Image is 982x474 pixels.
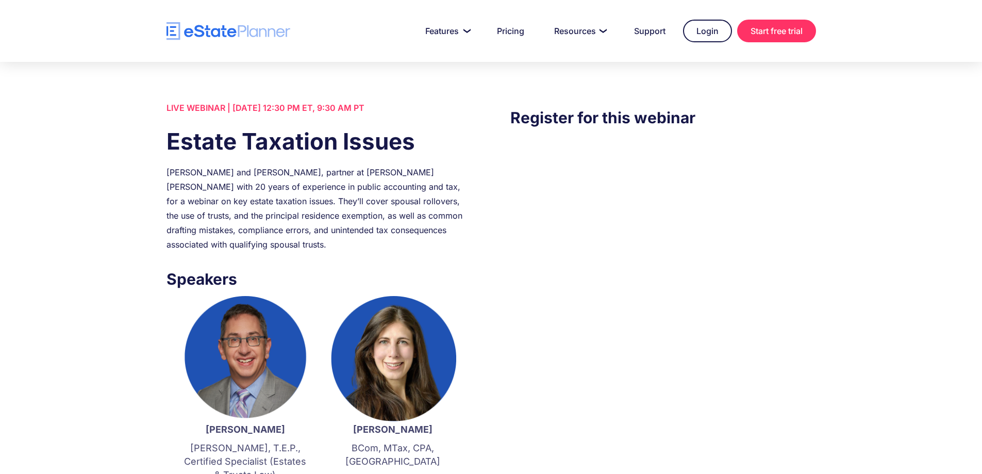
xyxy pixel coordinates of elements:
a: Features [413,21,479,41]
a: Login [683,20,732,42]
h1: Estate Taxation Issues [167,125,472,157]
strong: [PERSON_NAME] [353,424,432,435]
a: Pricing [485,21,537,41]
p: BCom, MTax, CPA, [GEOGRAPHIC_DATA] [329,442,456,468]
div: LIVE WEBINAR | [DATE] 12:30 PM ET, 9:30 AM PT [167,101,472,115]
h3: Register for this webinar [510,106,815,129]
a: Resources [542,21,617,41]
a: home [167,22,290,40]
div: [PERSON_NAME] and [PERSON_NAME], partner at [PERSON_NAME] [PERSON_NAME] with 20 years of experien... [167,165,472,252]
a: Support [622,21,678,41]
iframe: Form 0 [510,150,815,227]
h3: Speakers [167,267,472,291]
a: Start free trial [737,20,816,42]
strong: [PERSON_NAME] [206,424,285,435]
